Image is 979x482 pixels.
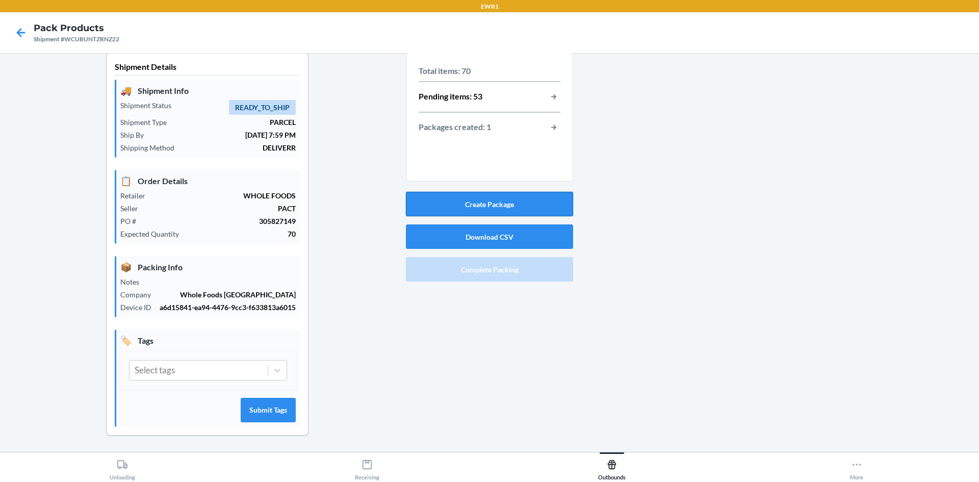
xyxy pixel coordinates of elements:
div: Unloading [110,455,135,480]
p: Retailer [120,190,153,201]
p: Total items: 70 [419,65,560,77]
button: Complete Packing [406,257,573,282]
button: Outbounds [489,452,734,480]
span: 🚚 [120,84,132,97]
p: 305827149 [144,216,296,226]
button: Download CSV [406,224,573,249]
button: button-view-packages-created [547,121,560,134]
p: PARCEL [175,117,296,128]
p: Pending items: 53 [419,90,482,104]
p: WHOLE FOODS [153,190,296,201]
div: More [850,455,863,480]
p: Shipment Type [120,117,175,128]
p: 70 [187,229,296,239]
p: PACT [146,203,296,214]
p: Seller [120,203,146,214]
p: Ship By [120,130,152,140]
p: Order Details [120,174,296,188]
div: Shipment #WCUBUNTZRNZ22 [34,35,119,44]
button: Receiving [245,452,489,480]
span: 📦 [120,260,132,274]
span: 🏷️ [120,334,132,347]
div: Outbounds [598,455,626,480]
button: Create Package [406,192,573,216]
p: a6d15841-ea94-4476-9cc3-f633813a6015 [160,302,296,313]
p: PO # [120,216,144,226]
h4: Pack Products [34,21,119,35]
div: Receiving [355,455,379,480]
p: [DATE] 7:59 PM [152,130,296,140]
button: button-view-pending-items [547,90,560,104]
p: EWR1 [481,2,499,11]
p: Shipping Method [120,142,183,153]
p: Packing Info [120,260,296,274]
p: Packages created: 1 [419,121,491,134]
p: Whole Foods [GEOGRAPHIC_DATA] [159,289,296,300]
button: More [734,452,979,480]
p: Company [120,289,159,300]
p: Tags [120,334,296,347]
span: 📋 [120,174,132,188]
p: Expected Quantity [120,229,187,239]
p: DELIVERR [183,142,296,153]
p: Device ID [120,302,160,313]
button: Submit Tags [241,398,296,422]
p: Notes [120,276,147,287]
p: Shipment Status [120,100,179,111]
p: Shipment Info [120,84,296,97]
span: READY_TO_SHIP [229,100,296,115]
p: Shipment Details [115,61,300,75]
div: Select tags [135,364,175,377]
